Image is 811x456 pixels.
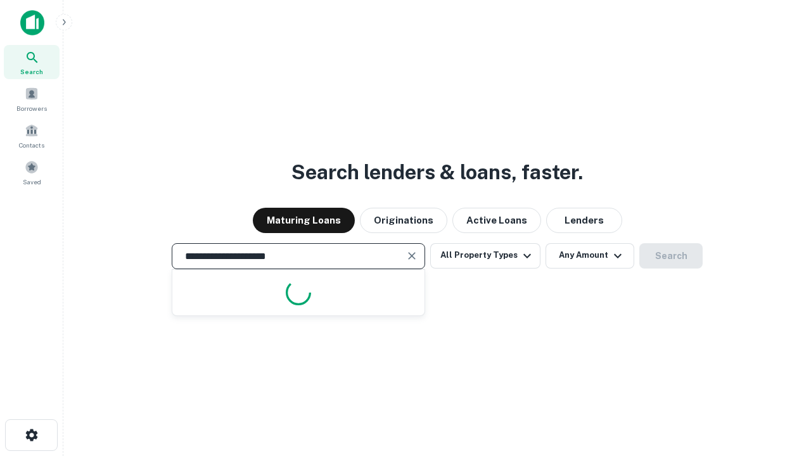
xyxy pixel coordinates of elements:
[430,243,540,269] button: All Property Types
[4,118,60,153] a: Contacts
[403,247,421,265] button: Clear
[360,208,447,233] button: Originations
[452,208,541,233] button: Active Loans
[253,208,355,233] button: Maturing Loans
[4,155,60,189] a: Saved
[19,140,44,150] span: Contacts
[748,355,811,415] iframe: Chat Widget
[16,103,47,113] span: Borrowers
[291,157,583,187] h3: Search lenders & loans, faster.
[20,66,43,77] span: Search
[23,177,41,187] span: Saved
[546,243,634,269] button: Any Amount
[4,45,60,79] a: Search
[20,10,44,35] img: capitalize-icon.png
[4,82,60,116] a: Borrowers
[546,208,622,233] button: Lenders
